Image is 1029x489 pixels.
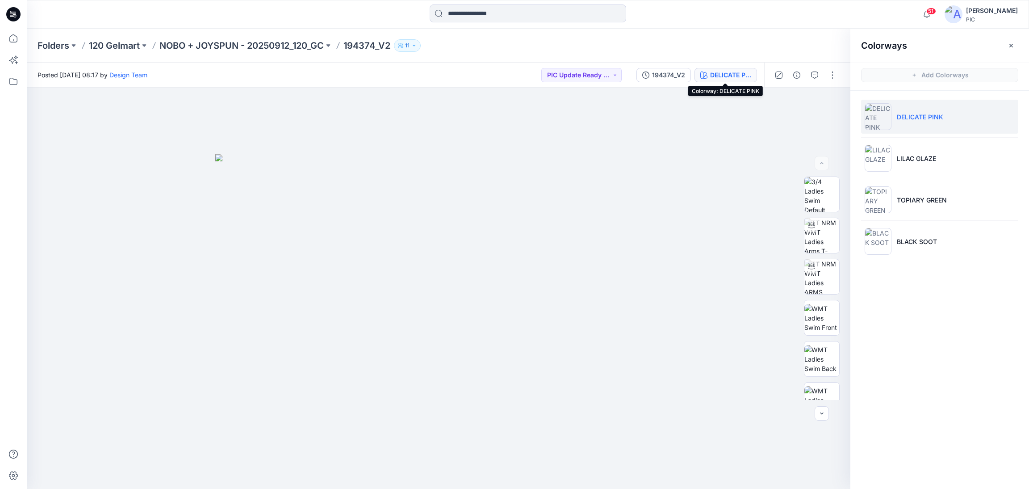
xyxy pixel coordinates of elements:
img: TT NRM WMT Ladies ARMS DOWN [804,259,839,294]
button: 194374_V2 [636,68,691,82]
img: avatar [945,5,962,23]
a: NOBO + JOYSPUN - 20250912_120_GC [159,39,324,52]
img: TT NRM WMT Ladies Arms T-POSE [804,218,839,253]
span: Posted [DATE] 08:17 by [38,70,147,80]
button: 11 [394,39,421,52]
p: 194374_V2 [343,39,390,52]
img: WMT Ladies Swim Back [804,345,839,373]
div: PIC [966,16,1018,23]
p: DELICATE PINK [897,112,943,122]
img: DELICATE PINK [865,103,891,130]
button: Details [790,68,804,82]
div: 194374_V2 [652,70,685,80]
p: LILAC GLAZE [897,154,936,163]
a: Folders [38,39,69,52]
div: DELICATE PINK [710,70,751,80]
h2: Colorways [861,40,907,51]
img: WMT Ladies Swim Front [804,304,839,332]
img: 3/4 Ladies Swim Default [804,177,839,212]
img: TOPIARY GREEN [865,186,891,213]
p: 11 [405,41,410,51]
img: BLACK SOOT [865,228,891,255]
p: TOPIARY GREEN [897,195,947,205]
a: Design Team [109,71,147,79]
button: DELICATE PINK [694,68,757,82]
img: WMT Ladies Swim Left [804,386,839,414]
p: BLACK SOOT [897,237,937,246]
a: 120 Gelmart [89,39,140,52]
img: LILAC GLAZE [865,145,891,172]
img: eyJhbGciOiJIUzI1NiIsImtpZCI6IjAiLCJzbHQiOiJzZXMiLCJ0eXAiOiJKV1QifQ.eyJkYXRhIjp7InR5cGUiOiJzdG9yYW... [215,154,662,489]
span: 51 [926,8,936,15]
div: [PERSON_NAME] [966,5,1018,16]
